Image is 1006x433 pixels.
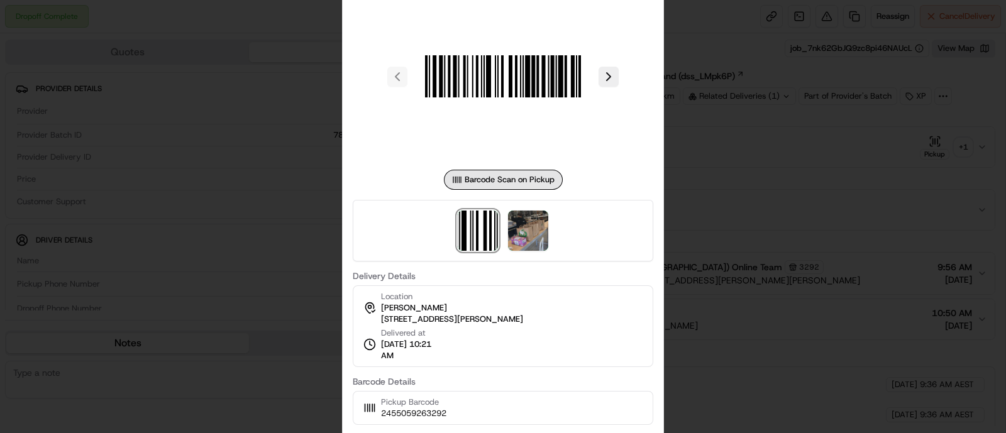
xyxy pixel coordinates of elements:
span: Pickup Barcode [381,397,446,408]
span: [PERSON_NAME] [381,302,447,314]
img: photo_proof_of_delivery image [508,211,548,251]
img: barcode_scan_on_pickup image [458,211,498,251]
span: Delivered at [381,327,439,339]
div: Barcode Scan on Pickup [444,170,563,190]
label: Barcode Details [353,377,653,386]
label: Delivery Details [353,271,653,280]
span: Location [381,291,412,302]
span: 2455059263292 [381,408,446,419]
span: [DATE] 10:21 AM [381,339,439,361]
span: [STREET_ADDRESS][PERSON_NAME] [381,314,523,325]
